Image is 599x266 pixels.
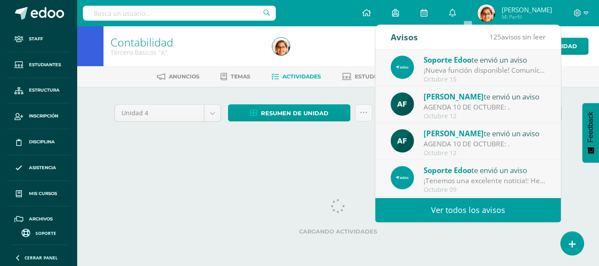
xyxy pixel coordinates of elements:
[29,138,55,145] span: Disciplina
[29,113,58,120] span: Inscripción
[29,190,57,197] span: Mis cursos
[111,48,262,57] div: Tercero Básicos 'A'
[489,32,546,42] span: avisos sin leer
[342,70,395,84] a: Estudiantes
[157,70,200,84] a: Anuncios
[115,105,221,121] a: Unidad 4
[424,164,546,176] div: te envió un aviso
[355,73,395,80] span: Estudiantes
[543,38,577,54] span: Actividad
[7,103,70,129] a: Inscripción
[424,165,471,175] span: Soporte Edoo
[221,70,250,84] a: Temas
[391,166,414,189] img: eb7bbe1785973d010d2fd4ffa6ec7a1e.png
[424,113,546,120] div: Octubre 12
[424,92,484,102] span: [PERSON_NAME]
[424,139,546,149] div: AGENDA 10 DE OCTUBRE: .
[121,105,197,121] span: Unidad 4
[282,73,321,80] span: Actividades
[29,87,60,94] span: Estructura
[231,73,250,80] span: Temas
[489,32,501,42] span: 125
[391,92,414,116] img: 76d0098bca6fec32b74f05e1b18fe2ef.png
[7,52,70,78] a: Estudiantes
[582,103,599,163] button: Feedback - Mostrar encuesta
[7,206,70,232] a: Archivos
[424,128,484,138] span: [PERSON_NAME]
[478,4,495,22] img: 83dcd1ae463a5068b4a108754592b4a9.png
[114,228,562,235] label: Cargando actividades
[25,255,58,261] span: Cerrar panel
[587,112,595,142] span: Feedback
[29,61,61,68] span: Estudiantes
[7,155,70,181] a: Asistencia
[7,26,70,52] a: Staff
[424,65,546,75] div: ¡Nueva función disponible! Comunícate con Soporte desde CRM Admissions, Ahora estamos aún más cer...
[391,129,414,153] img: 76d0098bca6fec32b74f05e1b18fe2ef.png
[261,105,328,121] span: Resumen de unidad
[83,6,276,21] input: Busca un usuario...
[36,230,56,236] span: Soporte
[271,70,321,84] a: Actividades
[29,216,53,223] span: Archivos
[424,102,546,112] div: AGENDA 10 DE OCTUBRE: .
[228,104,350,121] a: Resumen de unidad
[424,128,546,139] div: te envió un aviso
[502,13,552,21] span: Mi Perfil
[391,56,414,79] img: eb7bbe1785973d010d2fd4ffa6ec7a1e.png
[424,76,546,83] div: Octubre 15
[375,198,561,222] a: Ver todos los avisos
[391,25,418,49] div: Avisos
[111,35,173,50] a: Contabilidad
[11,227,67,238] a: Soporte
[424,91,546,102] div: te envió un aviso
[502,5,552,14] span: [PERSON_NAME]
[169,73,200,80] span: Anuncios
[424,176,546,186] div: ¡Tenemos una excelente noticia!: Hemos lanzado Edoo Finance, el nuevo módulo que facilita los cob...
[29,164,56,171] span: Asistencia
[111,36,262,48] h1: Contabilidad
[424,54,546,65] div: te envió un aviso
[7,78,70,104] a: Estructura
[272,38,290,55] img: 83dcd1ae463a5068b4a108754592b4a9.png
[29,35,43,43] span: Staff
[424,186,546,194] div: Octubre 09
[424,149,546,157] div: Octubre 12
[424,55,471,65] span: Soporte Edoo
[7,181,70,207] a: Mis cursos
[7,129,70,155] a: Disciplina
